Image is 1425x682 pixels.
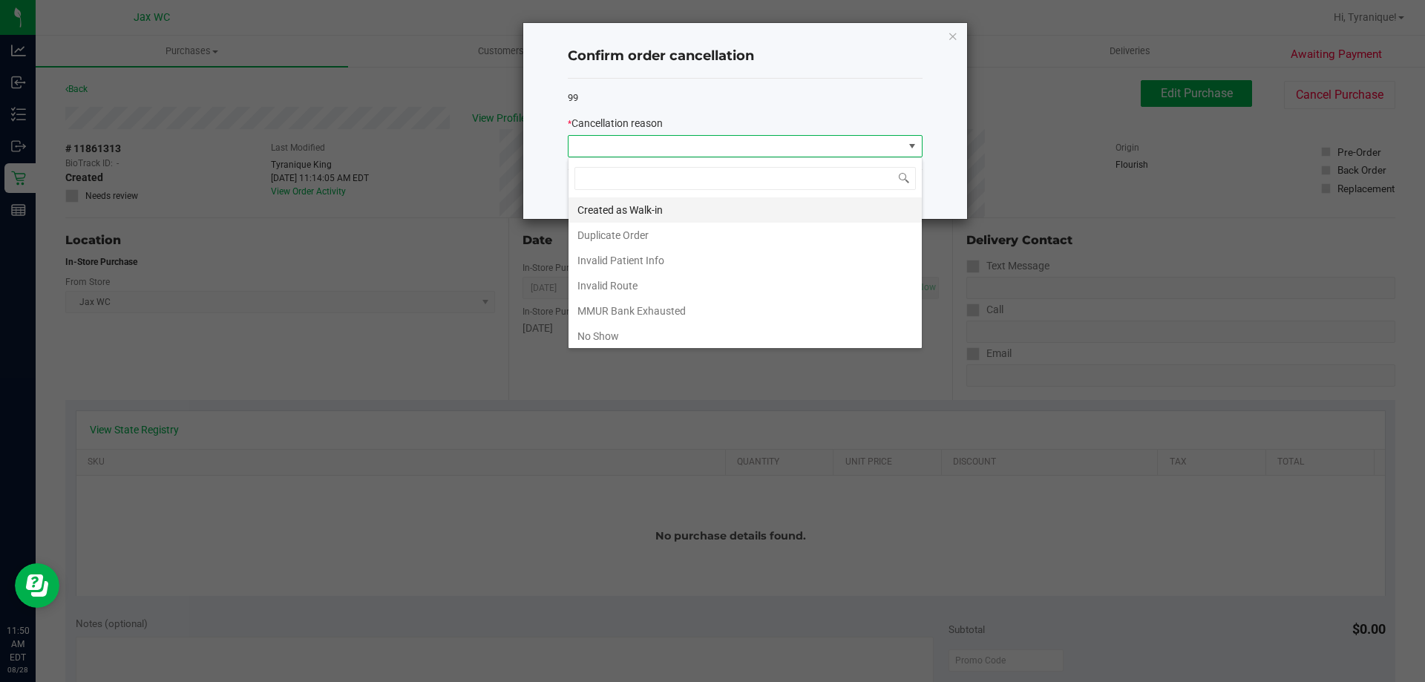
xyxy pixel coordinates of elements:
li: Invalid Patient Info [569,248,922,273]
span: Cancellation reason [571,117,663,129]
h4: Confirm order cancellation [568,47,923,66]
iframe: Resource center [15,563,59,608]
li: Invalid Route [569,273,922,298]
span: 99 [568,92,578,103]
li: Created as Walk-in [569,197,922,223]
li: No Show [569,324,922,349]
li: Duplicate Order [569,223,922,248]
button: Close [948,27,958,45]
li: MMUR Bank Exhausted [569,298,922,324]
